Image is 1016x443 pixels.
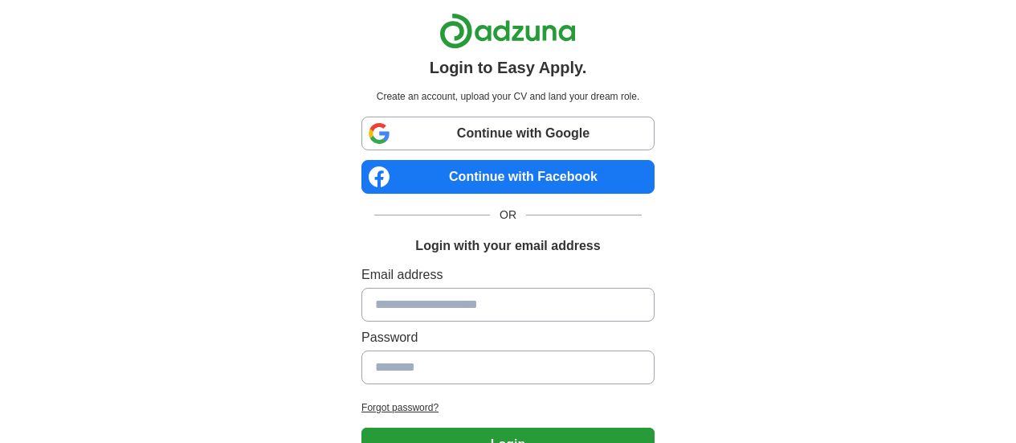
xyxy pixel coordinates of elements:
span: OR [490,207,526,224]
h1: Login with your email address [415,236,600,256]
label: Password [361,328,655,347]
a: Continue with Facebook [361,160,655,194]
img: Adzuna logo [439,13,576,49]
h1: Login to Easy Apply. [430,55,587,80]
label: Email address [361,265,655,285]
p: Create an account, upload your CV and land your dream role. [365,89,651,104]
a: Forgot password? [361,400,655,415]
a: Continue with Google [361,117,655,150]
